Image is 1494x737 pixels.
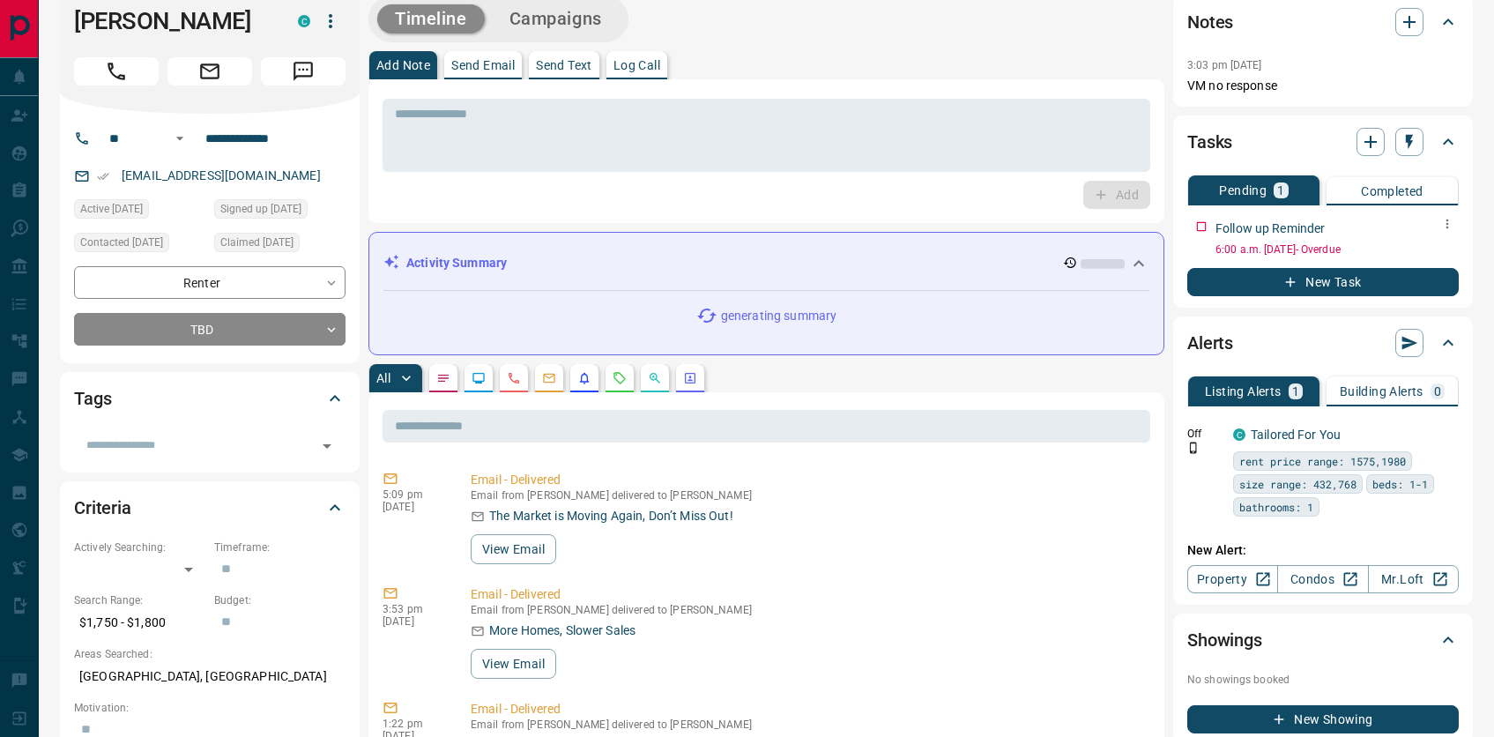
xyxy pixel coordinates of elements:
[471,700,1143,718] p: Email - Delivered
[406,254,507,272] p: Activity Summary
[648,371,662,385] svg: Opportunities
[1187,322,1459,364] div: Alerts
[74,608,205,637] p: $1,750 - $1,800
[536,59,592,71] p: Send Text
[1187,672,1459,688] p: No showings booked
[471,649,556,679] button: View Email
[1187,705,1459,733] button: New Showing
[74,377,346,420] div: Tags
[471,604,1143,616] p: Email from [PERSON_NAME] delivered to [PERSON_NAME]
[472,371,486,385] svg: Lead Browsing Activity
[1215,220,1325,238] p: Follow up Reminder
[1187,565,1278,593] a: Property
[1251,428,1341,442] a: Tailored For You
[167,57,252,86] span: Email
[1215,242,1459,257] p: 6:00 a.m. [DATE] - Overdue
[471,534,556,564] button: View Email
[1187,426,1223,442] p: Off
[1340,385,1423,398] p: Building Alerts
[1368,565,1459,593] a: Mr.Loft
[214,199,346,224] div: Mon Jun 02 2025
[613,371,627,385] svg: Requests
[1239,498,1313,516] span: bathrooms: 1
[1239,452,1406,470] span: rent price range: 1575,1980
[74,540,205,555] p: Actively Searching:
[1205,385,1282,398] p: Listing Alerts
[507,371,521,385] svg: Calls
[471,489,1143,502] p: Email from [PERSON_NAME] delivered to [PERSON_NAME]
[451,59,515,71] p: Send Email
[489,507,733,525] p: The Market is Moving Again, Don’t Miss Out!
[1219,184,1267,197] p: Pending
[1233,428,1245,441] div: condos.ca
[74,199,205,224] div: Sat Jun 07 2025
[315,434,339,458] button: Open
[74,7,271,35] h1: [PERSON_NAME]
[214,233,346,257] div: Mon Jun 02 2025
[1187,626,1262,654] h2: Showings
[471,718,1143,731] p: Email from [PERSON_NAME] delivered to [PERSON_NAME]
[214,592,346,608] p: Budget:
[1187,541,1459,560] p: New Alert:
[1239,475,1356,493] span: size range: 432,768
[261,57,346,86] span: Message
[383,718,444,730] p: 1:22 pm
[298,15,310,27] div: condos.ca
[74,384,111,413] h2: Tags
[1372,475,1428,493] span: beds: 1-1
[436,371,450,385] svg: Notes
[489,622,636,640] p: More Homes, Slower Sales
[577,371,591,385] svg: Listing Alerts
[74,662,346,691] p: [GEOGRAPHIC_DATA], [GEOGRAPHIC_DATA]
[74,487,346,529] div: Criteria
[169,128,190,149] button: Open
[220,234,294,251] span: Claimed [DATE]
[1187,121,1459,163] div: Tasks
[1187,1,1459,43] div: Notes
[1361,185,1423,197] p: Completed
[80,200,143,218] span: Active [DATE]
[383,247,1149,279] div: Activity Summary
[1187,329,1233,357] h2: Alerts
[1187,619,1459,661] div: Showings
[377,4,485,33] button: Timeline
[383,488,444,501] p: 5:09 pm
[1187,268,1459,296] button: New Task
[683,371,697,385] svg: Agent Actions
[1434,385,1441,398] p: 0
[1277,565,1368,593] a: Condos
[80,234,163,251] span: Contacted [DATE]
[376,372,390,384] p: All
[471,471,1143,489] p: Email - Delivered
[1187,442,1200,454] svg: Push Notification Only
[74,313,346,346] div: TBD
[376,59,430,71] p: Add Note
[721,307,836,325] p: generating summary
[122,168,321,182] a: [EMAIL_ADDRESS][DOMAIN_NAME]
[214,540,346,555] p: Timeframe:
[97,170,109,182] svg: Email Verified
[74,494,131,522] h2: Criteria
[492,4,620,33] button: Campaigns
[74,233,205,257] div: Wed Jun 04 2025
[471,585,1143,604] p: Email - Delivered
[1187,128,1232,156] h2: Tasks
[383,603,444,615] p: 3:53 pm
[542,371,556,385] svg: Emails
[383,501,444,513] p: [DATE]
[1187,59,1262,71] p: 3:03 pm [DATE]
[220,200,301,218] span: Signed up [DATE]
[74,700,346,716] p: Motivation:
[74,57,159,86] span: Call
[74,266,346,299] div: Renter
[383,615,444,628] p: [DATE]
[74,646,346,662] p: Areas Searched:
[1187,77,1459,95] p: VM no response
[1277,184,1284,197] p: 1
[1187,8,1233,36] h2: Notes
[613,59,660,71] p: Log Call
[1292,385,1299,398] p: 1
[74,592,205,608] p: Search Range:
